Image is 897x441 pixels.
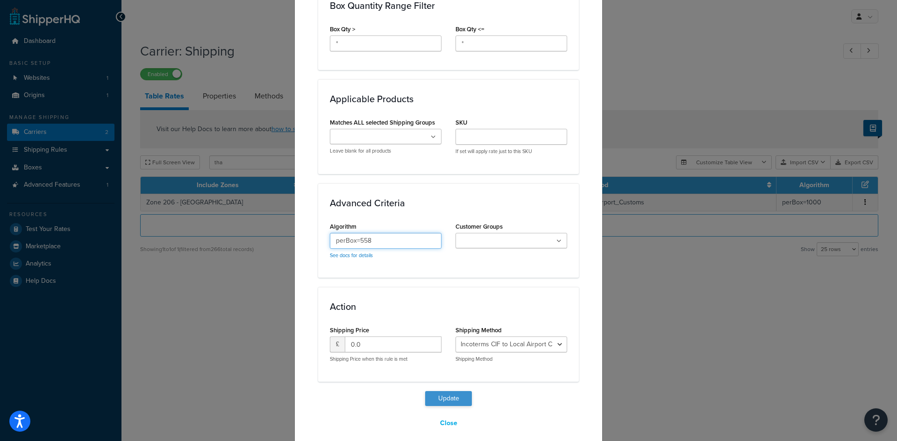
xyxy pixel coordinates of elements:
[330,252,373,259] a: See docs for details
[434,415,463,431] button: Close
[456,26,484,33] label: Box Qty <=
[330,356,441,363] p: Shipping Price when this rule is met
[330,147,441,154] p: Leave blank for all products
[456,148,567,155] p: If set will apply rate just to this SKU
[330,223,356,230] label: Algorithm
[330,327,369,334] label: Shipping Price
[330,94,567,104] h3: Applicable Products
[330,198,567,208] h3: Advanced Criteria
[330,0,567,11] h3: Box Quantity Range Filter
[330,301,567,312] h3: Action
[456,356,567,363] p: Shipping Method
[330,26,356,33] label: Box Qty >
[456,327,502,334] label: Shipping Method
[330,119,435,126] label: Matches ALL selected Shipping Groups
[456,223,503,230] label: Customer Groups
[330,336,345,352] span: £
[425,391,472,406] button: Update
[456,119,467,126] label: SKU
